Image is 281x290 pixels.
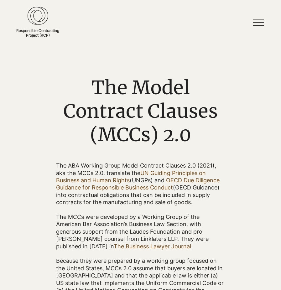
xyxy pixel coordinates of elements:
[114,243,191,250] a: The Business Lawyer Journal
[56,162,220,205] span: The ABA Working Group Model Contract Clauses 2.0 (2021), aka the MCCs 2.0, translate the (UNGPs) ...
[56,214,209,250] span: The MCCs were developed by a Working Group of the American Bar Association’s Business Law Section...
[56,177,220,191] a: OECD Due Diligence Guidance for Responsible Business Conduct
[16,28,59,38] a: Responsible ContractingProject (RCP)
[63,76,218,146] span: The Model Contract Clauses (MCCs) 2.0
